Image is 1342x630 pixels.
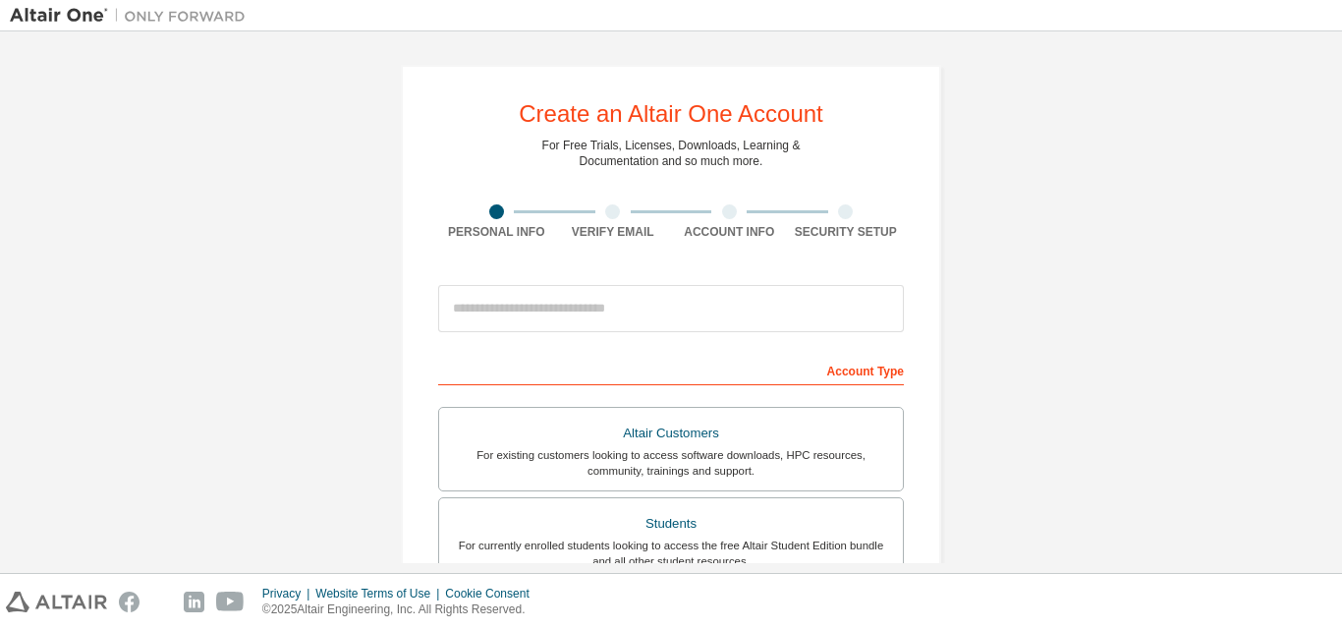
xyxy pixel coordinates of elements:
div: Account Info [671,224,788,240]
div: Cookie Consent [445,586,540,601]
img: Altair One [10,6,255,26]
div: Security Setup [788,224,905,240]
img: linkedin.svg [184,592,204,612]
div: For Free Trials, Licenses, Downloads, Learning & Documentation and so much more. [542,138,801,169]
img: altair_logo.svg [6,592,107,612]
div: For existing customers looking to access software downloads, HPC resources, community, trainings ... [451,447,891,479]
p: © 2025 Altair Engineering, Inc. All Rights Reserved. [262,601,541,618]
div: Verify Email [555,224,672,240]
div: Altair Customers [451,420,891,447]
div: Personal Info [438,224,555,240]
div: Website Terms of Use [315,586,445,601]
div: Create an Altair One Account [519,102,823,126]
div: Account Type [438,354,904,385]
img: facebook.svg [119,592,140,612]
img: youtube.svg [216,592,245,612]
div: Students [451,510,891,538]
div: For currently enrolled students looking to access the free Altair Student Edition bundle and all ... [451,538,891,569]
div: Privacy [262,586,315,601]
